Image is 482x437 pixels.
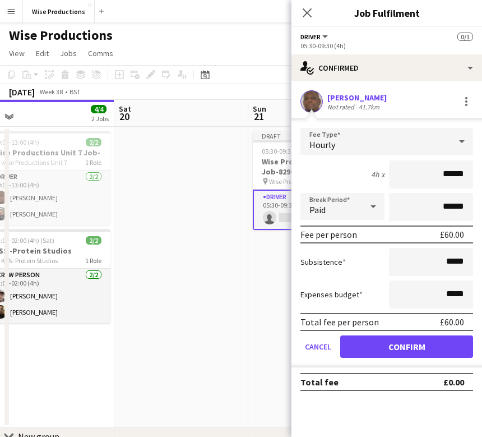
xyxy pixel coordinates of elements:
span: Sun [253,104,266,114]
div: Draft [253,131,378,140]
div: Not rated [327,103,356,111]
h1: Wise Productions [9,27,113,44]
span: KSS- Protein Studios [1,256,58,265]
label: Expenses budget [300,289,363,300]
h3: Wise Productions Unit 10 Job-8290 [253,157,378,177]
div: Confirmed [291,54,482,81]
span: Hourly [309,139,335,150]
span: wise Productions Unit 7 [1,158,67,167]
label: Subsistence [300,257,346,267]
div: BST [69,88,81,96]
app-job-card: Draft05:30-09:30 (4h)0/1Wise Productions Unit 10 Job-8290 Wise Productions Unit 10 Job-82901 Role... [253,131,378,230]
app-card-role: Driver0/105:30-09:30 (4h) [253,190,378,230]
span: View [9,48,25,58]
span: Week 38 [37,88,65,96]
div: 41.7km [356,103,382,111]
span: Driver [300,33,321,41]
span: 2/2 [86,138,101,146]
div: 4h x [371,169,384,180]
span: 0/1 [457,33,473,41]
a: Edit [31,46,53,61]
div: [DATE] [9,86,35,98]
div: 05:30-09:30 (4h) [300,42,473,50]
div: [PERSON_NAME] [327,93,387,103]
div: £60.00 [440,229,464,240]
span: 21 [251,110,266,123]
span: 2/2 [86,236,101,245]
div: £60.00 [440,316,464,328]
span: Edit [36,48,49,58]
span: Paid [309,204,326,215]
a: Comms [84,46,118,61]
span: 1 Role [85,256,101,265]
span: 4/4 [91,105,106,113]
span: Sat [119,104,131,114]
span: 20 [117,110,131,123]
span: Comms [88,48,113,58]
a: View [4,46,29,61]
button: Confirm [340,335,473,358]
div: Fee per person [300,229,357,240]
div: Total fee per person [300,316,379,328]
div: 2 Jobs [91,114,109,123]
span: 1 Role [85,158,101,167]
h3: Job Fulfilment [291,6,482,20]
span: 05:30-09:30 (4h) [262,147,307,155]
span: Wise Productions Unit 10 Job-8290 [269,177,353,186]
button: Driver [300,33,330,41]
div: Total fee [300,376,339,388]
button: Wise Productions [23,1,95,22]
span: Jobs [60,48,77,58]
a: Jobs [55,46,81,61]
div: £0.00 [443,376,464,388]
button: Cancel [300,335,336,358]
